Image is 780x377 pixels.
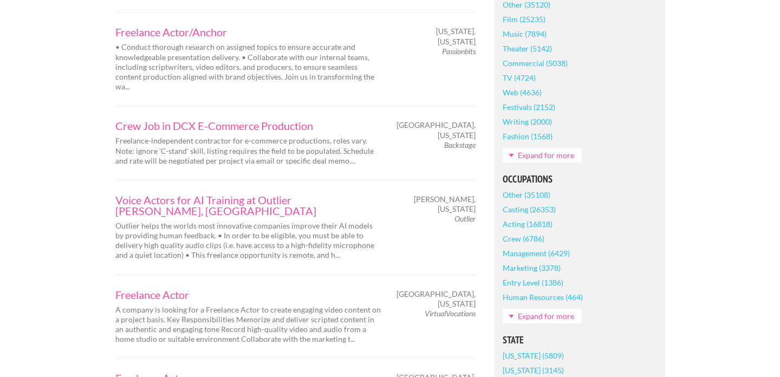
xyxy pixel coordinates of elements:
a: Crew Job in DCX E-Commerce Production [115,120,381,131]
a: Crew (6786) [503,231,544,246]
span: [GEOGRAPHIC_DATA], [US_STATE] [396,289,476,309]
a: Commercial (5038) [503,56,568,70]
a: Film (25235) [503,12,545,27]
a: Freelance Actor/Anchor [115,27,381,37]
a: Expand for more [503,148,582,162]
a: [US_STATE] (5809) [503,348,564,363]
a: Other (35108) [503,187,550,202]
em: Outlier [454,214,476,223]
span: [GEOGRAPHIC_DATA], [US_STATE] [396,120,476,140]
a: Theater (5142) [503,41,552,56]
em: Passionbits [442,47,476,56]
a: Web (4636) [503,85,542,100]
a: TV (4724) [503,70,536,85]
a: Festivals (2152) [503,100,555,114]
em: Backstage [444,140,476,149]
span: [US_STATE], [US_STATE] [400,27,476,46]
a: Voice Actors for AI Training at Outlier [PERSON_NAME], [GEOGRAPHIC_DATA] [115,194,381,216]
h5: Occupations [503,174,657,184]
p: A company is looking for a Freelance Actor to create engaging video content on a project basis. K... [115,305,381,344]
a: Acting (16818) [503,217,552,231]
p: Outlier helps the worlds most innovative companies improve their AI models by providing human fee... [115,221,381,261]
h5: State [503,335,657,345]
span: [PERSON_NAME], [US_STATE] [400,194,476,214]
a: Human Resources (464) [503,290,583,304]
a: Entry Level (1386) [503,275,563,290]
a: Expand for more [503,309,582,323]
a: Fashion (1568) [503,129,552,144]
a: Writing (2000) [503,114,552,129]
em: VirtualVocations [425,309,476,318]
a: Freelance Actor [115,289,381,300]
a: Management (6429) [503,246,570,261]
a: Casting (26353) [503,202,556,217]
p: Freelance-independent contractor for e-commerce productions, roles vary. Note: ignore 'C-stand' s... [115,136,381,166]
a: Marketing (3378) [503,261,561,275]
p: • Conduct thorough research on assigned topics to ensure accurate and knowledgeable presentation ... [115,42,381,92]
a: Music (7894) [503,27,547,41]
